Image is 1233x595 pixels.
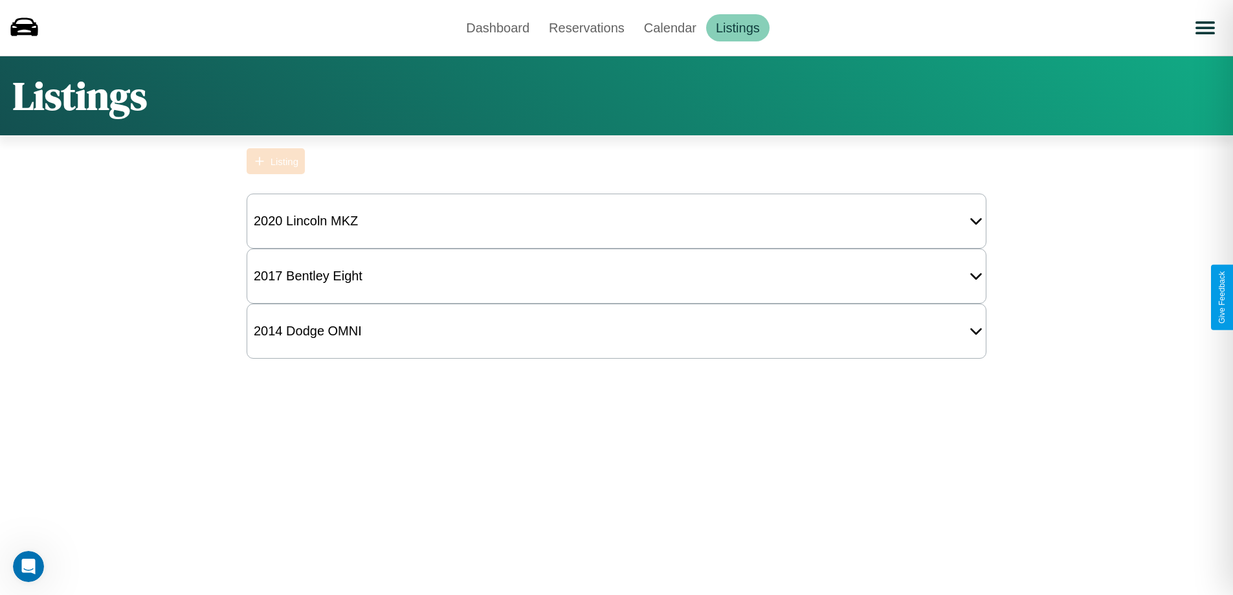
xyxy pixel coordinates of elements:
a: Dashboard [456,14,539,41]
button: Listing [247,148,305,174]
a: Listings [706,14,770,41]
div: Give Feedback [1217,271,1227,324]
a: Reservations [539,14,634,41]
div: 2020 Lincoln MKZ [247,207,364,235]
h1: Listings [13,69,147,122]
div: 2014 Dodge OMNI [247,317,368,345]
iframe: Intercom live chat [13,551,44,582]
div: Listing [271,156,298,167]
div: 2017 Bentley Eight [247,262,369,290]
a: Calendar [634,14,706,41]
button: Open menu [1187,10,1223,46]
